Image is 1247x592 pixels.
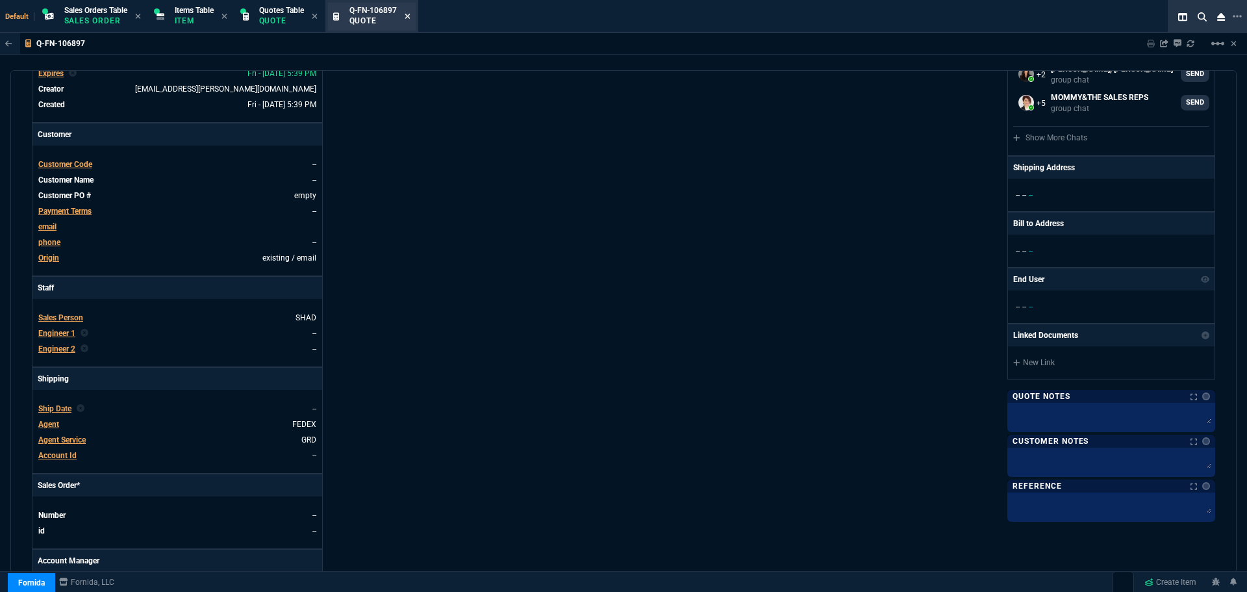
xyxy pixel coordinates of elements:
p: End User [1013,274,1044,285]
span: -- [1022,190,1026,199]
span: -- [1029,246,1033,255]
nx-icon: Show/Hide End User to Customer [1201,274,1210,285]
a: -- [312,238,316,247]
span: Q-FN-106897 [349,6,397,15]
p: Quote [259,16,304,26]
span: Agent Service [38,435,86,444]
a: -- [312,207,316,216]
p: Staff [32,277,322,299]
tr: undefined [38,220,317,233]
nx-icon: Close Tab [405,12,410,22]
p: Item [175,16,214,26]
tr: undefined [38,83,317,96]
tr: undefined [38,509,317,522]
a: -- [312,511,316,520]
span: Number [38,511,66,520]
a: Show More Chats [1013,133,1087,142]
a: Create Item [1139,573,1202,592]
span: Payment Terms [38,207,92,216]
tr: undefined [38,311,317,324]
span: -- [312,404,316,413]
span: Agent [38,420,59,429]
span: -- [1022,246,1026,255]
a: sarah.costa@fornida.com,seti.shadab@fornida.com,Brian.Over@fornida.com [1013,61,1209,87]
span: Items Table [175,6,214,15]
p: MOMMY&THE SALES REPS [1051,92,1148,103]
span: Engineer 1 [38,329,75,338]
span: seti.shadab@fornida.com [135,84,316,94]
a: FEDEX [292,420,316,429]
nx-icon: Search [1192,9,1212,25]
p: group chat [1051,75,1173,85]
a: GRD [301,435,316,444]
span: -- [1029,302,1033,311]
p: Bill to Address [1013,218,1064,229]
p: Shipping [32,368,322,390]
nx-icon: Close Workbench [1212,9,1230,25]
tr: undefined [38,433,317,446]
span: -- [1029,190,1033,199]
span: Ship Date [38,404,71,413]
span: Sales Orders Table [64,6,127,15]
tr: undefined [38,174,317,187]
tr: undefined [38,205,317,218]
span: email [38,222,57,231]
span: Customer PO # [38,191,91,200]
a: SEND [1181,66,1209,82]
tr: undefined [38,251,317,264]
a: Hide Workbench [1231,38,1237,49]
mat-icon: Example home icon [1210,36,1226,51]
span: 2025-09-26T17:39:10.431Z [247,69,316,78]
nx-icon: Clear selected rep [81,343,88,355]
a: -- [312,526,316,535]
tr: undefined [38,524,317,537]
span: Creator [38,84,64,94]
nx-icon: Close Tab [221,12,227,22]
span: -- [1016,190,1020,199]
span: Account Id [38,451,77,460]
span: phone [38,238,60,247]
p: Reference [1013,481,1062,491]
span: -- [312,160,316,169]
nx-icon: Split Panels [1173,9,1192,25]
span: Sales Person [38,313,83,322]
p: Quote [349,16,397,26]
p: Customer [32,123,322,146]
a: -- [312,344,316,354]
tr: undefined [38,402,317,415]
a: -- [312,175,316,185]
a: seti.shadab@fornida.com,alicia.bostic@fornida.com,sarah.costa@fornida.com,Brian.Over@fornida.com,... [1013,90,1209,116]
a: -- [312,329,316,338]
nx-icon: Clear selected rep [69,68,77,79]
tr: undefined [38,158,317,171]
a: SHAD [296,313,316,322]
span: -- [1022,302,1026,311]
tr: undefined [38,342,317,355]
span: id [38,526,45,535]
p: Sales Order [64,16,127,26]
span: Created [38,100,65,109]
a: -- [312,451,316,460]
a: msbcCompanyName [55,576,118,588]
nx-icon: Clear selected rep [81,328,88,339]
tr: undefined [38,189,317,202]
span: Expires [38,69,64,78]
span: Customer Code [38,160,92,169]
p: Shipping Address [1013,162,1075,174]
p: Linked Documents [1013,329,1078,341]
p: Quote Notes [1013,391,1070,402]
p: Account Manager [32,550,322,572]
span: Default [5,12,34,21]
nx-icon: Close Tab [135,12,141,22]
a: empty [294,191,316,200]
nx-icon: Open New Tab [1233,10,1242,23]
span: 2025-09-12T17:39:10.431Z [247,100,316,109]
tr: undefined [38,236,317,249]
tr: undefined [38,418,317,431]
span: -- [1016,246,1020,255]
tr: undefined [38,327,317,340]
p: group chat [1051,103,1148,114]
span: Quotes Table [259,6,304,15]
nx-icon: Back to Table [5,39,12,48]
span: -- [1016,302,1020,311]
